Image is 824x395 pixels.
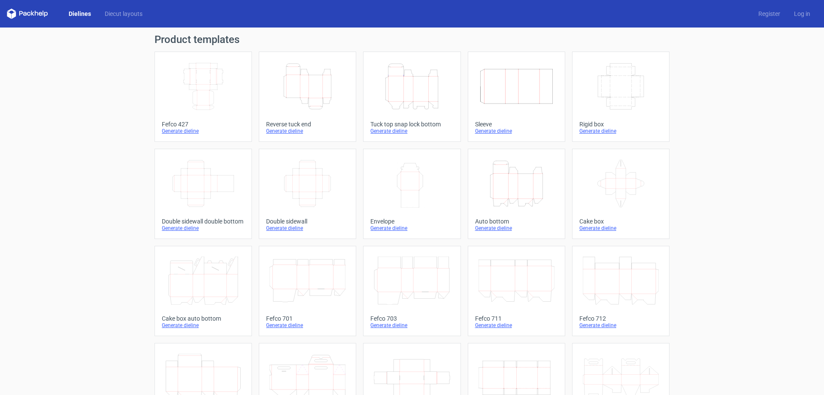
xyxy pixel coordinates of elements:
[62,9,98,18] a: Dielines
[154,52,252,142] a: Fefco 427Generate dieline
[370,225,453,232] div: Generate dieline
[259,52,356,142] a: Reverse tuck endGenerate dieline
[475,128,558,135] div: Generate dieline
[468,246,565,336] a: Fefco 711Generate dieline
[154,246,252,336] a: Cake box auto bottomGenerate dieline
[370,121,453,128] div: Tuck top snap lock bottom
[162,225,245,232] div: Generate dieline
[98,9,149,18] a: Diecut layouts
[468,52,565,142] a: SleeveGenerate dieline
[579,315,662,322] div: Fefco 712
[579,218,662,225] div: Cake box
[363,52,460,142] a: Tuck top snap lock bottomGenerate dieline
[579,128,662,135] div: Generate dieline
[468,149,565,239] a: Auto bottomGenerate dieline
[259,246,356,336] a: Fefco 701Generate dieline
[475,121,558,128] div: Sleeve
[162,128,245,135] div: Generate dieline
[370,315,453,322] div: Fefco 703
[162,322,245,329] div: Generate dieline
[475,322,558,329] div: Generate dieline
[475,218,558,225] div: Auto bottom
[154,34,669,45] h1: Product templates
[579,225,662,232] div: Generate dieline
[370,218,453,225] div: Envelope
[266,121,349,128] div: Reverse tuck end
[751,9,787,18] a: Register
[475,315,558,322] div: Fefco 711
[370,128,453,135] div: Generate dieline
[572,52,669,142] a: Rigid boxGenerate dieline
[266,128,349,135] div: Generate dieline
[162,315,245,322] div: Cake box auto bottom
[266,322,349,329] div: Generate dieline
[572,149,669,239] a: Cake boxGenerate dieline
[572,246,669,336] a: Fefco 712Generate dieline
[579,121,662,128] div: Rigid box
[475,225,558,232] div: Generate dieline
[579,322,662,329] div: Generate dieline
[266,218,349,225] div: Double sidewall
[266,225,349,232] div: Generate dieline
[162,121,245,128] div: Fefco 427
[787,9,817,18] a: Log in
[363,149,460,239] a: EnvelopeGenerate dieline
[266,315,349,322] div: Fefco 701
[154,149,252,239] a: Double sidewall double bottomGenerate dieline
[363,246,460,336] a: Fefco 703Generate dieline
[370,322,453,329] div: Generate dieline
[162,218,245,225] div: Double sidewall double bottom
[259,149,356,239] a: Double sidewallGenerate dieline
